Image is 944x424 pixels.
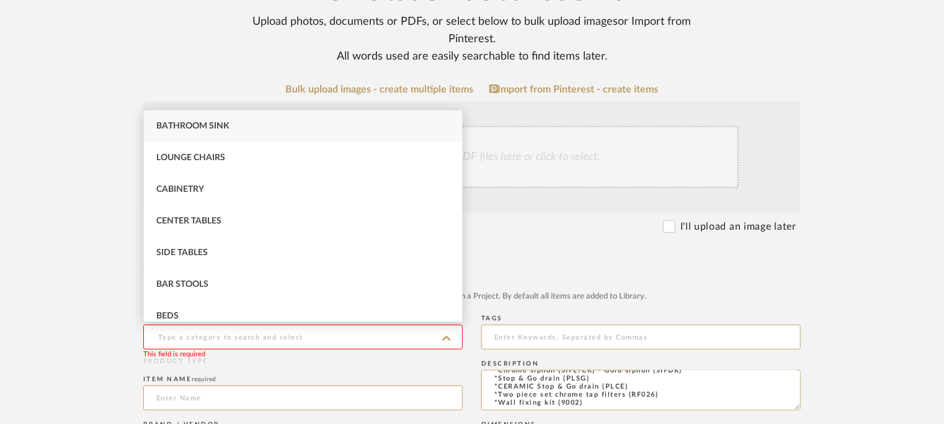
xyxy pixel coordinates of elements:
div: Item Type [143,262,801,269]
span: Bar Stools [156,280,208,289]
div: This field is required [143,350,205,360]
a: Import from Pinterest - create items [489,84,659,95]
div: PRODUCT TYPE [143,357,463,366]
span: Beds [156,312,179,320]
span: Side Tables [156,248,208,257]
input: Enter Keywords, Separated by Commas [481,325,801,350]
div: Item name [143,376,463,383]
span: required [192,376,216,382]
input: Enter Name [143,386,463,410]
span: Cabinetry [156,185,204,194]
div: Upload JPG/PNG images or PDF drawings to create an item with maximum functionality in a Project. ... [143,291,801,303]
a: Bulk upload images - create multiple items [286,84,474,95]
div: Upload photos, documents or PDFs, or select below to bulk upload images or Import from Pinterest ... [229,13,715,65]
div: Description [481,360,801,368]
span: Bathroom Sink [156,122,229,130]
span: Lounge Chairs [156,153,225,162]
mat-radio-group: Select item type [143,272,801,287]
input: Type a category to search and select [143,325,463,350]
span: Center Tables [156,217,221,225]
div: Tags [481,315,801,322]
label: I'll upload an image later [680,219,796,234]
